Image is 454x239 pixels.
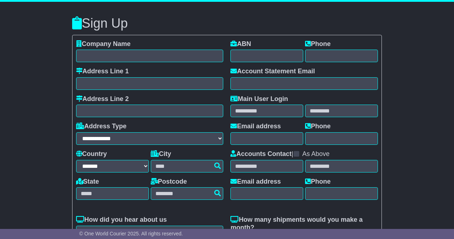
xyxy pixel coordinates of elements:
label: Address Line 2 [76,95,129,103]
label: Company Name [76,40,131,48]
h3: Sign Up [72,16,382,31]
label: State [76,178,99,186]
label: Phone [305,123,331,130]
label: Account Statement Email [230,68,315,75]
div: | [230,150,378,160]
label: Main User Login [230,95,288,103]
label: Email address [230,123,281,130]
label: Accounts Contact [230,150,291,158]
label: Address Type [76,123,127,130]
span: © One World Courier 2025. All rights reserved. [79,231,183,236]
label: Email address [230,178,281,186]
label: Phone [305,40,331,48]
label: Address Line 1 [76,68,129,75]
label: Postcode [151,178,187,186]
label: As Above [302,150,329,158]
label: How many shipments would you make a month? [230,216,378,231]
label: ABN [230,40,251,48]
label: Phone [305,178,331,186]
label: How did you hear about us [76,216,167,224]
label: City [151,150,171,158]
label: Country [76,150,107,158]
